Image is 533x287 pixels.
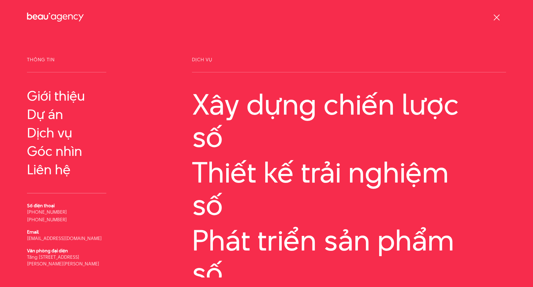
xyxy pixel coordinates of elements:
[27,235,102,242] a: [EMAIL_ADDRESS][DOMAIN_NAME]
[27,229,39,235] b: Email
[27,57,106,72] span: Thông tin
[27,209,67,215] a: [PHONE_NUMBER]
[27,162,106,177] a: Liên hệ
[192,88,506,153] a: Xây dựng chiến lược số
[192,57,506,72] span: Dịch vụ
[27,107,106,122] a: Dự án
[27,247,68,254] b: Văn phòng đại diện
[27,202,55,209] b: Số điện thoại
[27,125,106,140] a: Dịch vụ
[192,156,506,221] a: Thiết kế trải nghiệm số
[27,254,106,267] p: Tầng [STREET_ADDRESS][PERSON_NAME][PERSON_NAME]
[27,216,67,223] a: [PHONE_NUMBER]
[27,143,106,159] a: Góc nhìn
[27,88,106,103] a: Giới thiệu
